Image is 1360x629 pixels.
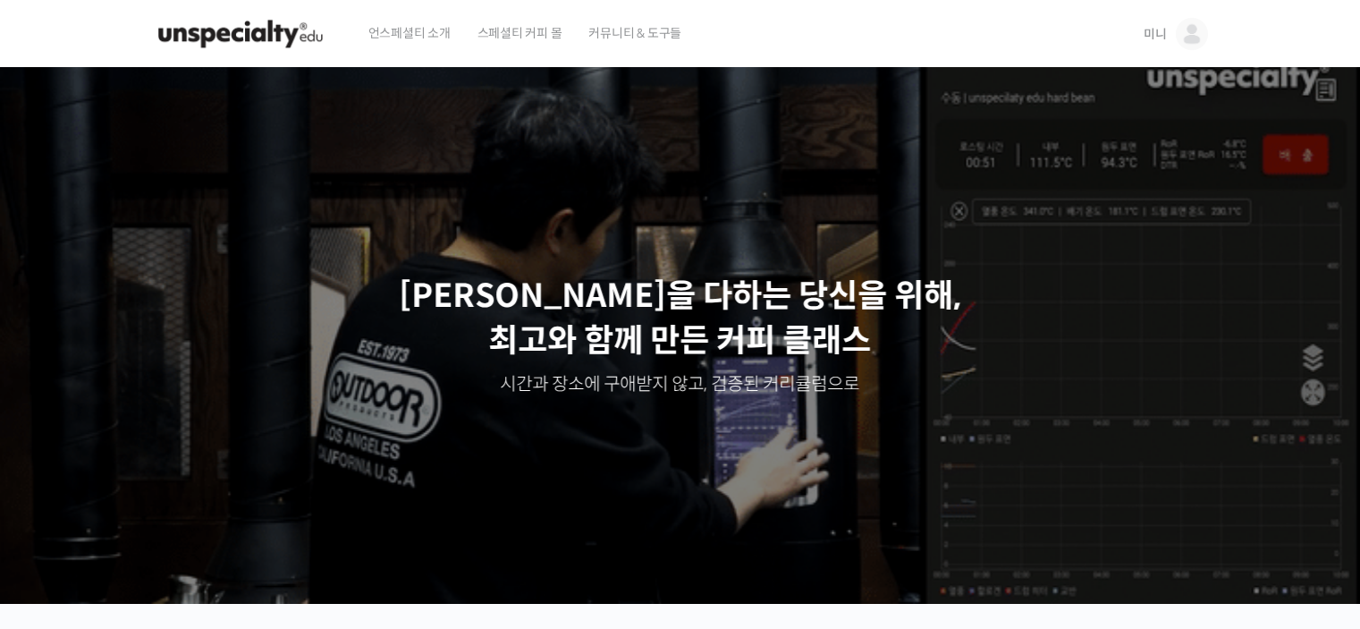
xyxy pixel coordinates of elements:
span: 미니 [1144,26,1167,42]
p: 시간과 장소에 구애받지 않고, 검증된 커리큘럼으로 [18,372,1343,397]
p: [PERSON_NAME]을 다하는 당신을 위해, 최고와 함께 만든 커피 클래스 [18,274,1343,364]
